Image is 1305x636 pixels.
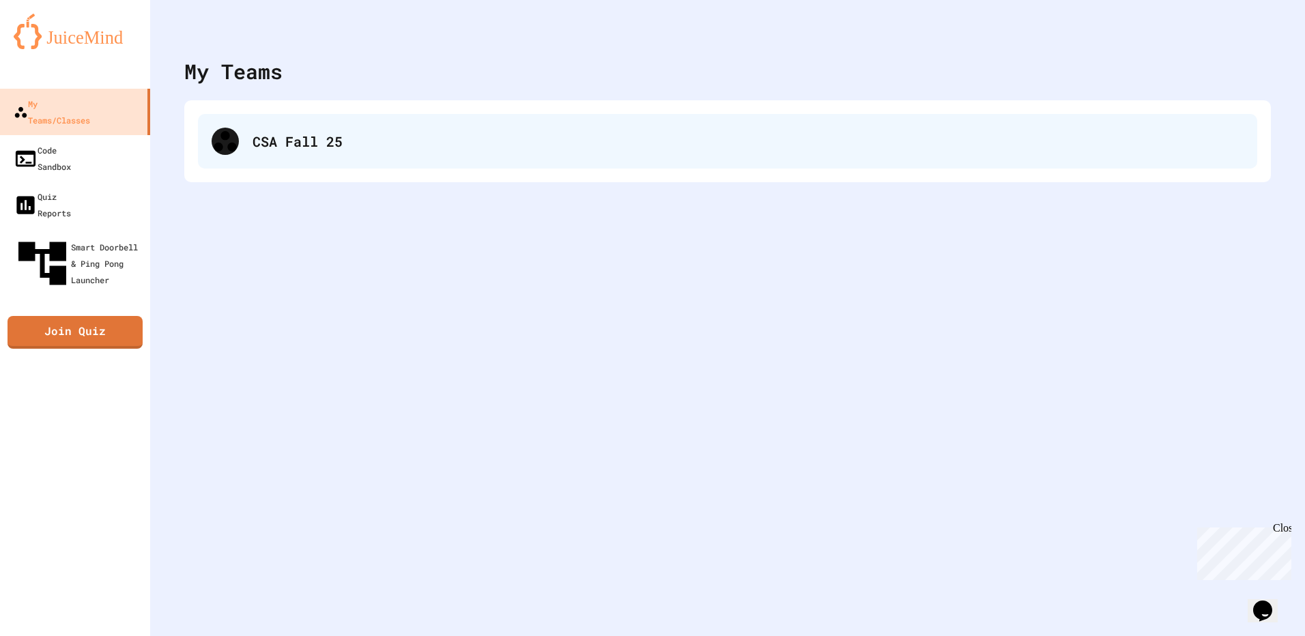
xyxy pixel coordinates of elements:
[1248,581,1291,622] iframe: chat widget
[14,188,71,221] div: Quiz Reports
[184,56,283,87] div: My Teams
[14,142,71,175] div: Code Sandbox
[14,235,145,292] div: Smart Doorbell & Ping Pong Launcher
[198,114,1257,169] div: CSA Fall 25
[5,5,94,87] div: Chat with us now!Close
[14,14,137,49] img: logo-orange.svg
[8,316,143,349] a: Join Quiz
[1192,522,1291,580] iframe: chat widget
[253,131,1244,151] div: CSA Fall 25
[14,96,90,128] div: My Teams/Classes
